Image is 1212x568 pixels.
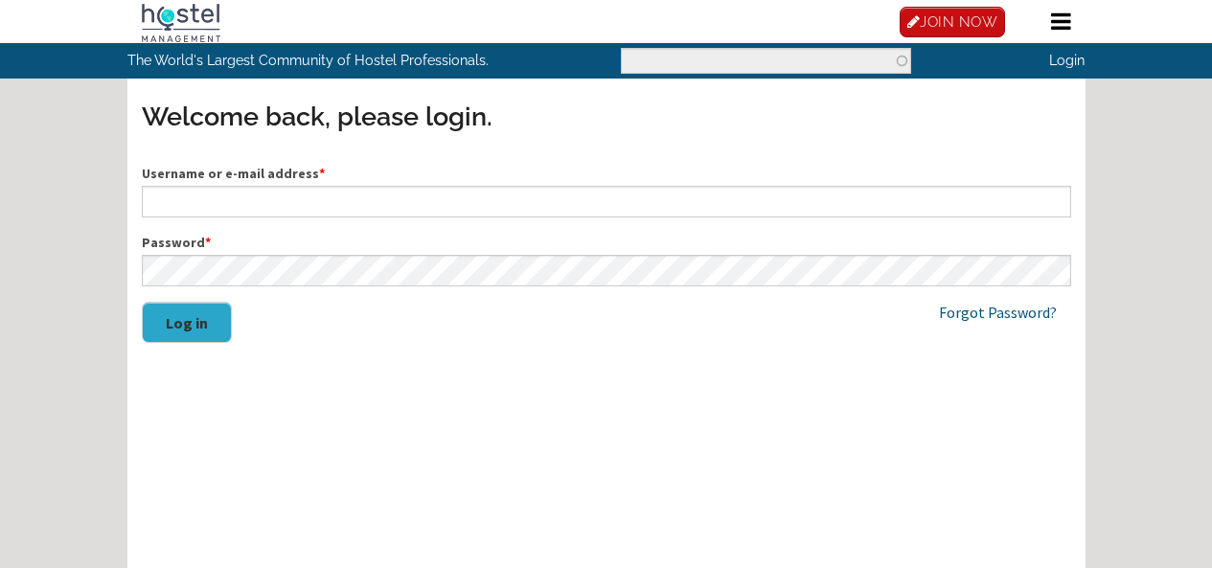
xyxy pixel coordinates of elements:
[142,164,1071,184] label: Username or e-mail address
[939,303,1057,322] a: Forgot Password?
[621,48,911,74] input: Enter the terms you wish to search for.
[319,165,325,182] span: This field is required.
[142,302,232,343] button: Log in
[1049,52,1085,68] a: Login
[142,233,1071,253] label: Password
[900,7,1006,37] a: JOIN NOW
[142,99,1071,135] h3: Welcome back, please login.
[142,4,220,42] img: Hostel Management Home
[205,234,211,251] span: This field is required.
[127,43,527,78] p: The World's Largest Community of Hostel Professionals.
